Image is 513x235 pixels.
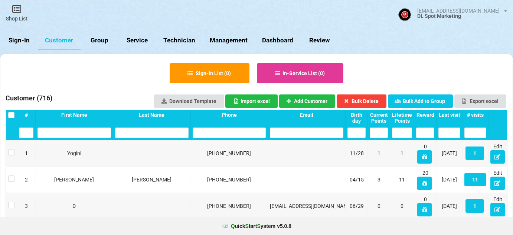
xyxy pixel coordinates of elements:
div: [PERSON_NAME] [37,176,111,183]
div: 0 [416,143,434,164]
button: Export excel [454,94,506,108]
div: 0 [416,196,434,216]
span: S [257,223,260,229]
div: 3 [370,176,388,183]
button: Sign-in List (0) [170,63,249,83]
button: Bulk Add to Group [388,94,453,108]
span: Q [231,223,235,229]
span: S [245,223,249,229]
div: D [37,202,111,210]
div: 11 [392,176,412,183]
a: Customer [38,32,81,49]
div: Last visit [438,112,460,118]
div: Current Points [370,112,388,124]
div: Email [270,112,343,118]
div: 0 [392,202,412,210]
div: First Name [37,112,111,118]
div: [DATE] [438,149,460,157]
a: Management [203,32,255,49]
div: 2 [19,176,33,183]
div: Lifetime Points [392,112,412,124]
div: [EMAIL_ADDRESS][DOMAIN_NAME] [270,202,343,210]
div: Import excel [233,99,270,104]
div: Last Name [115,112,189,118]
div: Birth day [347,112,366,124]
div: [DATE] [438,202,460,210]
div: Edit [490,196,505,216]
div: Reward [416,112,434,118]
div: # [19,112,33,118]
a: Download Template [154,94,224,108]
div: 11/28 [347,149,366,157]
div: [EMAIL_ADDRESS][DOMAIN_NAME] [417,8,500,13]
div: [PERSON_NAME] [115,176,189,183]
button: Import excel [225,94,278,108]
div: 1 [19,149,33,157]
a: Dashboard [255,32,301,49]
div: [DATE] [438,176,460,183]
div: 3 [19,202,33,210]
div: [PHONE_NUMBER] [193,176,266,183]
button: Bulk Delete [337,94,387,108]
button: 1 [465,147,484,160]
button: 11 [464,173,486,186]
div: 06/29 [347,202,366,210]
a: Review [300,32,338,49]
a: Group [81,32,118,49]
div: Phone [193,112,266,118]
div: 1 [370,149,388,157]
div: Edit [490,143,505,164]
div: [PHONE_NUMBER] [193,202,266,210]
button: Add Customer [279,94,336,108]
div: Edit [490,169,505,190]
div: 1 [392,149,412,157]
div: 20 [416,169,434,190]
div: Yogini [37,149,111,157]
b: uick tart ystem v 5.0.8 [231,222,291,230]
div: 04/15 [347,176,366,183]
img: favicon.ico [222,222,229,230]
a: Technician [156,32,203,49]
div: 0 [370,202,388,210]
h3: Customer ( 716 ) [6,94,52,105]
div: [PHONE_NUMBER] [193,149,266,157]
a: Service [118,32,156,49]
img: ACg8ocJBJY4Ud2iSZOJ0dI7f7WKL7m7EXPYQEjkk1zIsAGHMA41r1c4--g=s96-c [398,8,411,21]
button: 1 [465,199,484,213]
button: In-Service List (0) [257,63,344,83]
div: # visits [464,112,486,118]
div: DL Spot Marketing [417,13,507,19]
